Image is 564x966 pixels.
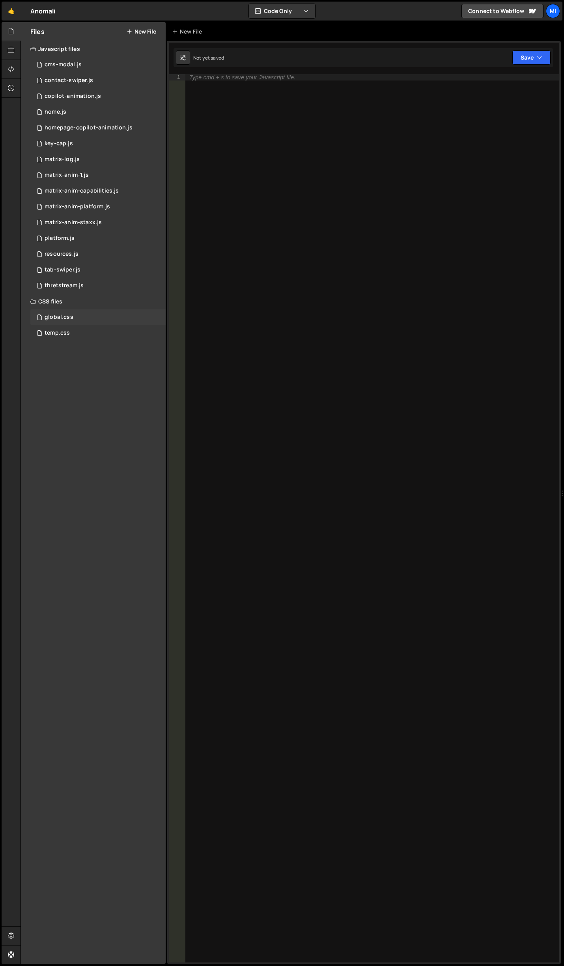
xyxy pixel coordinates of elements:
a: Mi [546,4,560,18]
button: Save [512,51,551,65]
div: 15093/42555.js [30,278,166,294]
div: matrix-anim-capabilities.js [45,187,119,195]
div: CSS files [21,294,166,309]
div: temp.css [45,329,70,337]
div: 15093/45360.js [30,73,166,88]
div: Not yet saved [193,54,224,61]
div: key-cap.js [45,140,73,147]
div: 15093/44053.js [30,262,166,278]
div: 15093/44488.js [30,136,166,152]
div: Javascript files [21,41,166,57]
div: tab-swiper.js [45,266,80,273]
div: 15093/44547.js [30,199,166,215]
div: 15093/44927.js [30,88,166,104]
div: 15093/44497.js [30,183,166,199]
div: Anomali [30,6,55,16]
div: matris-log.js [45,156,80,163]
div: 15093/44705.js [30,246,166,262]
div: cms-modal.js [45,61,82,68]
h2: Files [30,27,45,36]
div: copilot-animation.js [45,93,101,100]
div: 15093/44972.js [30,152,166,167]
div: New File [172,28,205,36]
button: Code Only [249,4,315,18]
a: Connect to Webflow [461,4,543,18]
div: contact-swiper.js [45,77,93,84]
div: 15093/44468.js [30,167,166,183]
div: matrix-anim-1.js [45,172,89,179]
div: 15093/43289.js [30,104,166,120]
button: New File [127,28,156,35]
div: 15093/41680.css [30,325,166,341]
div: 1 [169,74,185,80]
div: homepage-copilot-animation.js [45,124,133,131]
div: thretstream.js [45,282,84,289]
div: 15093/42609.js [30,57,166,73]
a: 🤙 [2,2,21,21]
div: global.css [45,314,73,321]
div: resources.js [45,251,78,258]
div: matrix-anim-platform.js [45,203,110,210]
div: home.js [45,109,66,116]
div: platform.js [45,235,75,242]
div: 15093/44560.js [30,215,166,230]
div: 15093/44951.js [30,120,166,136]
div: 15093/39455.css [30,309,166,325]
div: 15093/44024.js [30,230,166,246]
div: matrix-anim-staxx.js [45,219,102,226]
div: Type cmd + s to save your Javascript file. [189,75,295,80]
